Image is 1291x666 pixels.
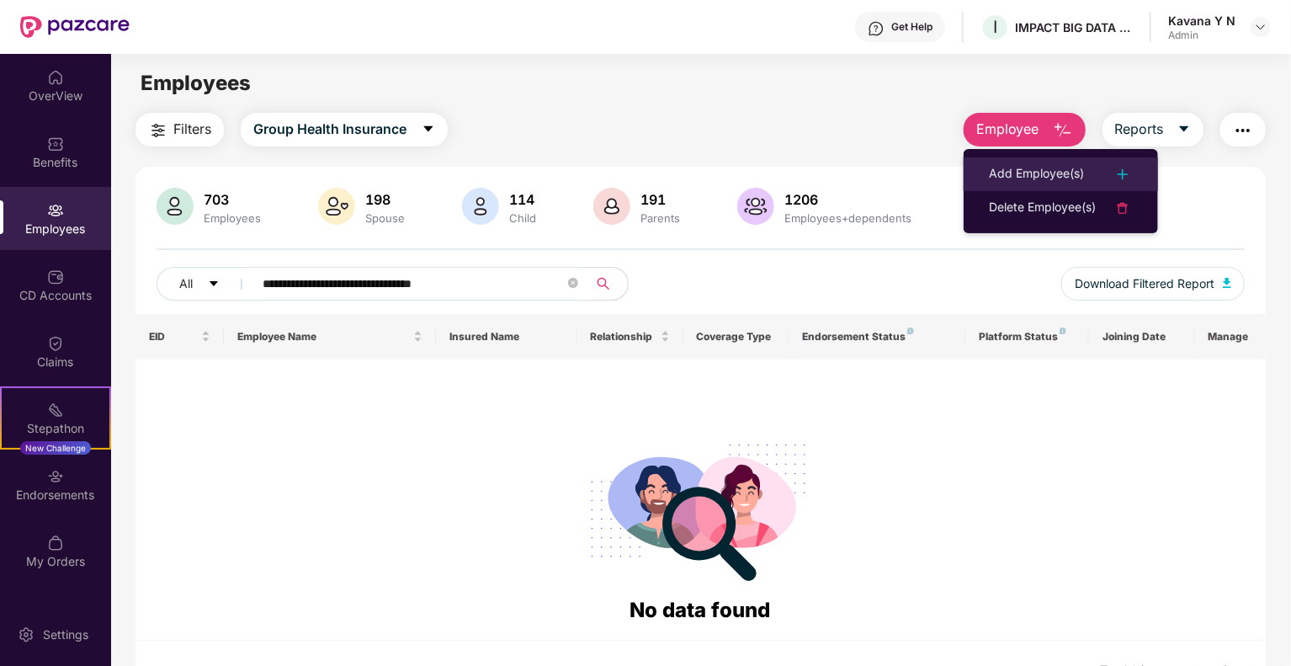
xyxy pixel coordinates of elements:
img: svg+xml;base64,PHN2ZyB4bWxucz0iaHR0cDovL3d3dy53My5vcmcvMjAwMC9zdmciIHdpZHRoPSIyNCIgaGVpZ2h0PSIyNC... [1233,120,1253,141]
img: svg+xml;base64,PHN2ZyB4bWxucz0iaHR0cDovL3d3dy53My5vcmcvMjAwMC9zdmciIHhtbG5zOnhsaW5rPSJodHRwOi8vd3... [593,188,630,225]
th: Insured Name [436,314,577,360]
img: svg+xml;base64,PHN2ZyB4bWxucz0iaHR0cDovL3d3dy53My5vcmcvMjAwMC9zdmciIHdpZHRoPSIyNCIgaGVpZ2h0PSIyNC... [1113,164,1133,184]
span: close-circle [568,278,578,288]
div: Admin [1168,29,1235,42]
div: 114 [506,191,539,208]
div: Get Help [891,20,932,34]
button: Download Filtered Report [1061,267,1245,301]
img: svg+xml;base64,PHN2ZyB4bWxucz0iaHR0cDovL3d3dy53My5vcmcvMjAwMC9zdmciIHdpZHRoPSIyNCIgaGVpZ2h0PSIyNC... [1113,198,1133,218]
img: svg+xml;base64,PHN2ZyBpZD0iSGVscC0zMngzMiIgeG1sbnM9Imh0dHA6Ly93d3cudzMub3JnLzIwMDAvc3ZnIiB3aWR0aD... [868,20,885,37]
img: svg+xml;base64,PHN2ZyB4bWxucz0iaHR0cDovL3d3dy53My5vcmcvMjAwMC9zdmciIHdpZHRoPSI4IiBoZWlnaHQ9IjgiIH... [1060,328,1066,334]
th: Joining Date [1089,314,1195,360]
span: Employee Name [237,330,410,344]
span: I [993,17,997,37]
img: svg+xml;base64,PHN2ZyB4bWxucz0iaHR0cDovL3d3dy53My5vcmcvMjAwMC9zdmciIHdpZHRoPSIyODgiIGhlaWdodD0iMj... [579,424,821,594]
div: Endorsement Status [802,330,952,344]
span: search [587,277,619,290]
th: Relationship [577,314,683,360]
th: Employee Name [224,314,436,360]
span: Group Health Insurance [253,119,406,140]
img: svg+xml;base64,PHN2ZyB4bWxucz0iaHR0cDovL3d3dy53My5vcmcvMjAwMC9zdmciIHdpZHRoPSI4IiBoZWlnaHQ9IjgiIH... [907,328,914,334]
button: Allcaret-down [157,267,259,301]
img: svg+xml;base64,PHN2ZyBpZD0iRHJvcGRvd24tMzJ4MzIiIHhtbG5zPSJodHRwOi8vd3d3LnczLm9yZy8yMDAwL3N2ZyIgd2... [1254,20,1267,34]
div: Kavana Y N [1168,13,1235,29]
span: Download Filtered Report [1075,274,1214,293]
div: 198 [362,191,408,208]
img: svg+xml;base64,PHN2ZyBpZD0iQmVuZWZpdHMiIHhtbG5zPSJodHRwOi8vd3d3LnczLm9yZy8yMDAwL3N2ZyIgd2lkdGg9Ij... [47,136,64,152]
img: svg+xml;base64,PHN2ZyB4bWxucz0iaHR0cDovL3d3dy53My5vcmcvMjAwMC9zdmciIHhtbG5zOnhsaW5rPSJodHRwOi8vd3... [318,188,355,225]
img: svg+xml;base64,PHN2ZyB4bWxucz0iaHR0cDovL3d3dy53My5vcmcvMjAwMC9zdmciIHhtbG5zOnhsaW5rPSJodHRwOi8vd3... [462,188,499,225]
img: svg+xml;base64,PHN2ZyBpZD0iTXlfT3JkZXJzIiBkYXRhLW5hbWU9Ik15IE9yZGVycyIgeG1sbnM9Imh0dHA6Ly93d3cudz... [47,535,64,551]
img: svg+xml;base64,PHN2ZyBpZD0iRW5kb3JzZW1lbnRzIiB4bWxucz0iaHR0cDovL3d3dy53My5vcmcvMjAwMC9zdmciIHdpZH... [47,468,64,485]
div: Delete Employee(s) [989,198,1096,218]
div: Spouse [362,211,408,225]
img: svg+xml;base64,PHN2ZyBpZD0iQ0RfQWNjb3VudHMiIGRhdGEtbmFtZT0iQ0QgQWNjb3VudHMiIHhtbG5zPSJodHRwOi8vd3... [47,269,64,285]
div: Parents [637,211,683,225]
span: caret-down [422,122,435,137]
img: svg+xml;base64,PHN2ZyBpZD0iQ2xhaW0iIHhtbG5zPSJodHRwOi8vd3d3LnczLm9yZy8yMDAwL3N2ZyIgd2lkdGg9IjIwIi... [47,335,64,352]
div: 703 [200,191,264,208]
div: Platform Status [979,330,1076,344]
div: Employees [200,211,264,225]
span: No data found [630,598,771,622]
span: close-circle [568,276,578,292]
div: 1206 [781,191,915,208]
img: svg+xml;base64,PHN2ZyBpZD0iU2V0dGluZy0yMHgyMCIgeG1sbnM9Imh0dHA6Ly93d3cudzMub3JnLzIwMDAvc3ZnIiB3aW... [18,626,35,643]
img: svg+xml;base64,PHN2ZyB4bWxucz0iaHR0cDovL3d3dy53My5vcmcvMjAwMC9zdmciIHdpZHRoPSIyMSIgaGVpZ2h0PSIyMC... [47,402,64,418]
span: EID [149,330,198,344]
div: Settings [38,626,93,643]
th: Manage [1195,314,1266,360]
div: Stepathon [2,420,109,437]
span: caret-down [1177,122,1191,137]
img: svg+xml;base64,PHN2ZyBpZD0iRW1wbG95ZWVzIiB4bWxucz0iaHR0cDovL3d3dy53My5vcmcvMjAwMC9zdmciIHdpZHRoPS... [47,202,64,219]
span: Filters [173,119,211,140]
img: svg+xml;base64,PHN2ZyB4bWxucz0iaHR0cDovL3d3dy53My5vcmcvMjAwMC9zdmciIHhtbG5zOnhsaW5rPSJodHRwOi8vd3... [1223,278,1231,288]
th: Coverage Type [683,314,789,360]
span: Employee [976,119,1039,140]
div: 191 [637,191,683,208]
img: svg+xml;base64,PHN2ZyB4bWxucz0iaHR0cDovL3d3dy53My5vcmcvMjAwMC9zdmciIHhtbG5zOnhsaW5rPSJodHRwOi8vd3... [1053,120,1073,141]
button: Group Health Insurancecaret-down [241,113,448,147]
th: EID [135,314,224,360]
div: Employees+dependents [781,211,915,225]
img: svg+xml;base64,PHN2ZyB4bWxucz0iaHR0cDovL3d3dy53My5vcmcvMjAwMC9zdmciIHdpZHRoPSIyNCIgaGVpZ2h0PSIyNC... [148,120,168,141]
button: Reportscaret-down [1102,113,1203,147]
button: Employee [964,113,1086,147]
div: IMPACT BIG DATA ANALYSIS PRIVATE LIMITED [1015,19,1133,35]
span: caret-down [208,278,220,291]
span: Employees [141,71,251,95]
div: Add Employee(s) [989,164,1084,184]
img: svg+xml;base64,PHN2ZyBpZD0iSG9tZSIgeG1sbnM9Imh0dHA6Ly93d3cudzMub3JnLzIwMDAvc3ZnIiB3aWR0aD0iMjAiIG... [47,69,64,86]
img: svg+xml;base64,PHN2ZyB4bWxucz0iaHR0cDovL3d3dy53My5vcmcvMjAwMC9zdmciIHhtbG5zOnhsaW5rPSJodHRwOi8vd3... [157,188,194,225]
span: Reports [1115,119,1164,140]
img: svg+xml;base64,PHN2ZyB4bWxucz0iaHR0cDovL3d3dy53My5vcmcvMjAwMC9zdmciIHhtbG5zOnhsaW5rPSJodHRwOi8vd3... [737,188,774,225]
div: Child [506,211,539,225]
button: Filters [135,113,224,147]
img: New Pazcare Logo [20,16,130,38]
span: Relationship [591,330,657,344]
button: search [587,267,629,301]
span: All [179,274,193,293]
div: New Challenge [20,441,91,455]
